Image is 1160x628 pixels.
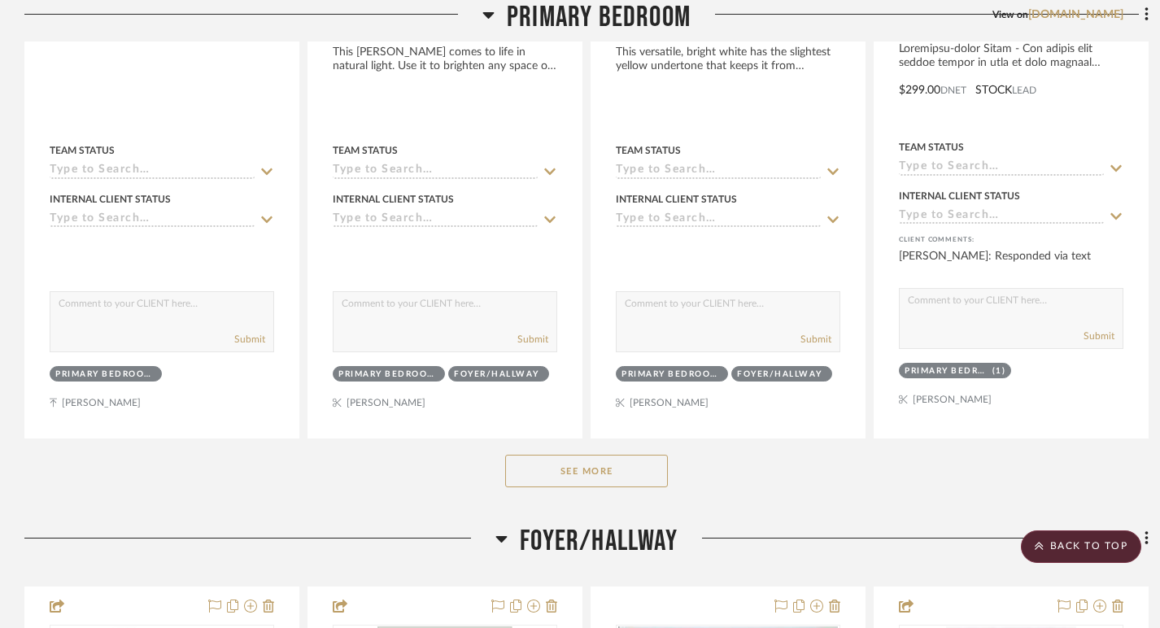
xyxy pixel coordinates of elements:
[737,369,822,381] div: Foyer/Hallway
[621,369,718,381] div: Primary Bedroom
[899,189,1020,203] div: Internal Client Status
[333,143,398,158] div: Team Status
[55,369,152,381] div: Primary Bedroom
[992,365,1006,377] div: (1)
[905,365,988,377] div: Primary Bedroom
[50,164,255,179] input: Type to Search…
[899,160,1104,176] input: Type to Search…
[50,212,255,228] input: Type to Search…
[1021,530,1141,563] scroll-to-top-button: BACK TO TOP
[454,369,539,381] div: Foyer/Hallway
[517,332,548,347] button: Submit
[616,164,821,179] input: Type to Search…
[234,332,265,347] button: Submit
[616,143,681,158] div: Team Status
[50,143,115,158] div: Team Status
[616,212,821,228] input: Type to Search…
[50,192,171,207] div: Internal Client Status
[505,455,668,487] button: See More
[899,140,964,155] div: Team Status
[992,10,1028,20] span: View on
[899,209,1104,225] input: Type to Search…
[333,212,538,228] input: Type to Search…
[333,164,538,179] input: Type to Search…
[899,248,1123,281] div: [PERSON_NAME]: Responded via text
[616,192,737,207] div: Internal Client Status
[800,332,831,347] button: Submit
[520,524,678,559] span: Foyer/Hallway
[333,192,454,207] div: Internal Client Status
[338,369,435,381] div: Primary Bedroom
[1028,9,1123,20] a: [DOMAIN_NAME]
[1084,329,1114,343] button: Submit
